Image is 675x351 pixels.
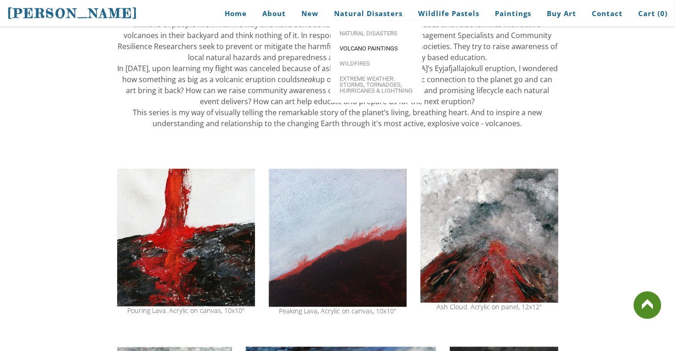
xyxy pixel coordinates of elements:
span: mergency Management Specialists and Community Resilience Researchers seek to prevent or mitigate ... [118,30,557,62]
a: Cart (0) [631,3,668,24]
a: Contact [585,3,630,24]
img: flowing lava [117,169,255,306]
a: Home [211,3,254,24]
em: sneak [297,74,316,84]
a: Paintings [488,3,538,24]
a: Volcano paintings [330,41,422,56]
span: Natural Disasters [340,30,413,36]
a: Wildlife Pastels [411,3,486,24]
img: stratovolcano explosion [420,169,558,303]
a: Extreme Weather: Storms, Tornadoes, Hurricanes & Lightning [330,71,422,98]
div: Pouring Lava. Acrylic on canvas, 10x10" [117,307,255,314]
a: Wildfires [330,56,422,71]
span: Extreme Weather: Storms, Tornadoes, Hurricanes & Lightning [340,76,413,94]
span: [PERSON_NAME] [7,6,138,21]
div: Ash Cloud. Acrylic on panel, 12x12" [420,304,558,310]
a: Natural Disasters [330,26,422,41]
a: [PERSON_NAME] [7,5,138,22]
span: Wildfires [340,61,413,67]
img: lava painting [269,169,407,307]
span: Volcano paintings [340,45,413,51]
div: Peaking Lava, Acrylic on canvas, 10x10" [269,308,407,314]
a: Buy Art [540,3,583,24]
a: New [295,3,325,24]
a: About [255,3,293,24]
span: 0 [660,9,665,18]
a: Natural Disasters [327,3,409,24]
